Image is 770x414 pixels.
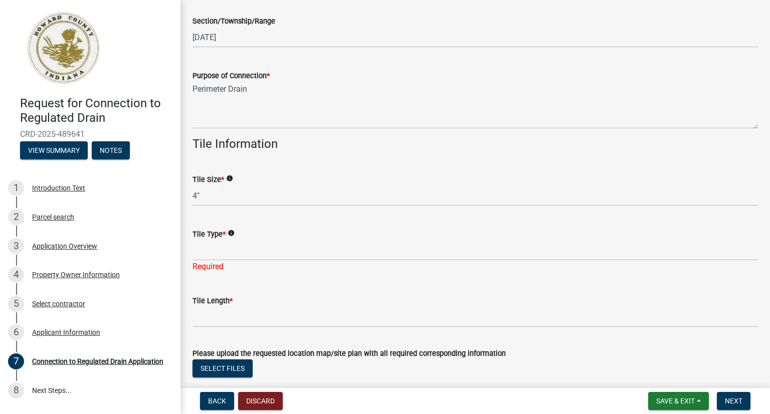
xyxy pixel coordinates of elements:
[8,267,24,283] div: 4
[92,147,130,155] wm-modal-confirm: Notes
[92,141,130,159] button: Notes
[208,397,226,405] span: Back
[8,353,24,369] div: 7
[192,359,253,377] button: Select files
[20,129,160,139] span: CRD-2025-489641
[192,231,226,238] label: Tile Type
[32,300,85,307] div: Select contractor
[717,392,750,410] button: Next
[32,358,163,365] div: Connection to Regulated Drain Application
[226,175,233,182] i: info
[32,271,120,278] div: Property Owner Information
[192,137,758,151] h4: Tile Information
[8,324,24,340] div: 6
[32,214,74,221] div: Parcel search
[20,147,88,155] wm-modal-confirm: Summary
[192,18,275,25] label: Section/Township/Range
[20,96,172,125] h4: Request for Connection to Regulated Drain
[648,392,709,410] button: Save & Exit
[8,296,24,312] div: 5
[192,261,758,273] div: Required
[725,397,742,405] span: Next
[32,329,100,336] div: Applicant Information
[8,209,24,225] div: 2
[192,176,224,183] label: Tile Size
[20,11,106,86] img: Howard County, Indiana
[32,243,97,250] div: Application Overview
[8,238,24,254] div: 3
[8,180,24,196] div: 1
[8,382,24,398] div: 8
[656,397,695,405] span: Save & Exit
[192,298,233,305] label: Tile Length
[192,73,270,80] label: Purpose of Connection
[228,230,235,237] i: info
[200,392,234,410] button: Back
[238,392,283,410] button: Discard
[192,350,506,357] label: Please upload the requested location map/site plan with all required corresponding information
[20,141,88,159] button: View Summary
[32,184,85,191] div: Introduction Text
